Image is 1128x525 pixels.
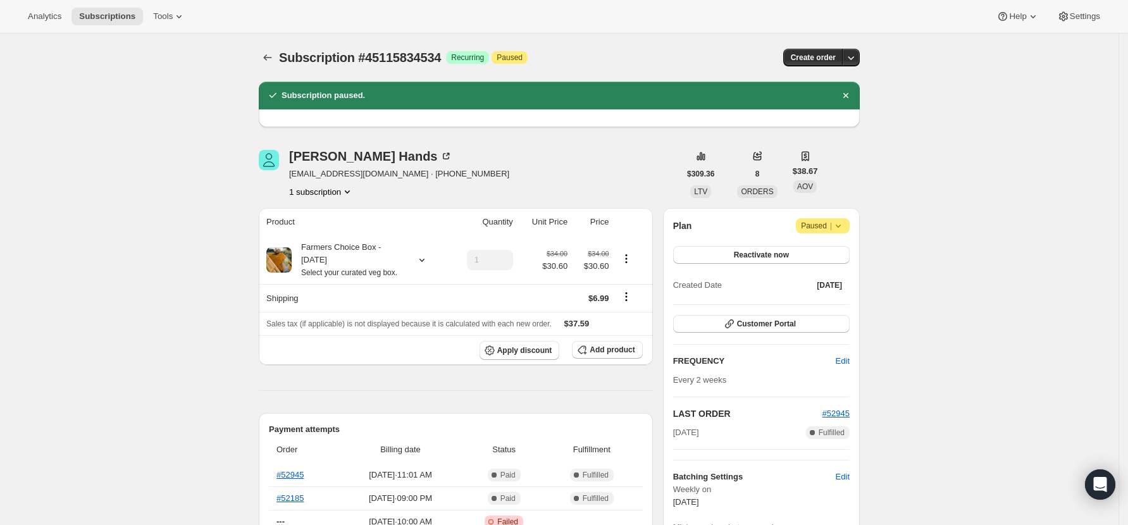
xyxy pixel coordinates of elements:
h2: Payment attempts [269,423,643,436]
button: Customer Portal [673,315,850,333]
span: 8 [755,169,760,179]
span: Billing date [342,443,460,456]
span: LTV [694,187,707,196]
th: Order [269,436,338,464]
span: [DATE] · 09:00 PM [342,492,460,505]
span: $37.59 [564,319,590,328]
th: Product [259,208,449,236]
button: Help [989,8,1046,25]
span: Analytics [28,11,61,22]
span: Fulfilled [583,470,609,480]
button: Edit [828,467,857,487]
span: Created Date [673,279,722,292]
span: $38.67 [793,165,818,178]
button: Analytics [20,8,69,25]
span: Sales tax (if applicable) is not displayed because it is calculated with each new order. [266,319,552,328]
button: [DATE] [809,276,850,294]
th: Shipping [259,284,449,312]
span: Every 2 weeks [673,375,727,385]
span: [DATE] [817,280,842,290]
span: Edit [836,355,850,367]
span: Paid [500,493,516,503]
a: #52185 [276,493,304,503]
span: Subscription #45115834534 [279,51,441,65]
button: Add product [572,341,642,359]
span: Fulfilled [819,428,845,438]
span: Settings [1070,11,1100,22]
span: Add product [590,345,635,355]
small: $34.00 [588,250,609,257]
button: Tools [146,8,193,25]
span: Fulfilled [583,493,609,503]
span: Edit [836,471,850,483]
th: Price [571,208,612,236]
small: $34.00 [547,250,567,257]
span: Megan Hands [259,150,279,170]
h2: Plan [673,219,692,232]
span: $30.60 [575,260,609,273]
button: 8 [748,165,767,183]
h2: Subscription paused. [282,89,365,102]
button: Apply discount [480,341,560,360]
span: $30.60 [542,260,567,273]
div: Farmers Choice Box - [DATE] [292,241,406,279]
span: [EMAIL_ADDRESS][DOMAIN_NAME] · [PHONE_NUMBER] [289,168,509,180]
h6: Batching Settings [673,471,836,483]
span: Paid [500,470,516,480]
h2: LAST ORDER [673,407,822,420]
span: ORDERS [741,187,773,196]
th: Quantity [449,208,517,236]
th: Unit Price [517,208,571,236]
a: #52945 [276,470,304,479]
span: Help [1009,11,1026,22]
span: Paused [497,52,523,63]
span: $6.99 [588,293,609,303]
button: Create order [783,49,843,66]
img: product img [266,247,292,273]
span: Subscriptions [79,11,135,22]
button: Settings [1050,8,1108,25]
button: Reactivate now [673,246,850,264]
span: | [830,221,832,231]
button: Edit [828,351,857,371]
span: Fulfillment [549,443,635,456]
span: AOV [797,182,813,191]
button: Product actions [616,252,636,266]
div: Open Intercom Messenger [1085,469,1115,500]
span: Paused [801,219,845,232]
span: Apply discount [497,345,552,355]
span: $309.36 [687,169,714,179]
button: #52945 [822,407,850,420]
button: $309.36 [679,165,722,183]
span: Status [467,443,541,456]
span: Recurring [451,52,484,63]
small: Select your curated veg box. [301,268,397,277]
span: [DATE] · 11:01 AM [342,469,460,481]
span: Weekly on [673,483,850,496]
span: Reactivate now [734,250,789,260]
span: [DATE] [673,426,699,439]
a: #52945 [822,409,850,418]
button: Product actions [289,185,354,198]
h2: FREQUENCY [673,355,836,367]
button: Dismiss notification [837,87,855,104]
span: Customer Portal [737,319,796,329]
span: Tools [153,11,173,22]
button: Shipping actions [616,290,636,304]
button: Subscriptions [71,8,143,25]
button: Subscriptions [259,49,276,66]
div: [PERSON_NAME] Hands [289,150,452,163]
span: [DATE] [673,497,699,507]
span: Create order [791,52,836,63]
